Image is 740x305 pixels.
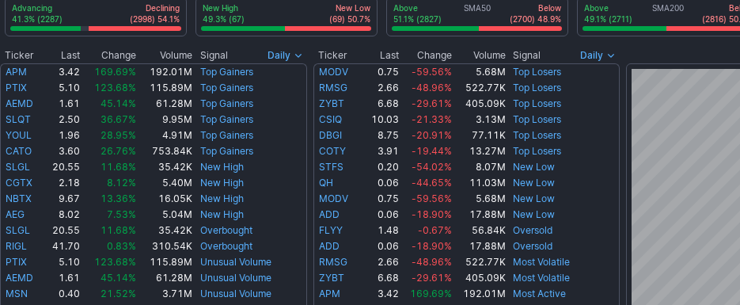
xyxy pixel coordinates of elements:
span: -20.91% [412,129,452,141]
p: 51.1% (2827) [393,13,442,25]
span: -18.90% [412,208,452,220]
p: 49.1% (2711) [584,13,632,25]
td: 17.88M [453,238,507,254]
a: APM [6,66,27,78]
span: -29.61% [412,272,452,284]
th: Volume [137,48,194,63]
span: 169.69% [94,66,136,78]
p: (2998) 54.1% [130,13,180,25]
td: 13.27M [453,143,507,159]
td: 0.06 [356,238,400,254]
a: YOUL [6,129,32,141]
a: New High [200,208,244,220]
a: QH [319,177,333,189]
span: 45.14% [101,272,136,284]
td: 192.01M [453,286,507,302]
td: 3.42 [44,63,81,80]
a: New Low [513,193,555,204]
td: 5.10 [44,254,81,270]
button: Signals interval [264,48,307,63]
span: 28.95% [101,129,136,141]
span: 123.68% [94,82,136,93]
td: 0.40 [44,286,81,302]
a: APM [319,288,340,299]
span: Daily [268,48,290,63]
a: ZYBT [319,272,344,284]
div: SMA50 [392,2,563,26]
span: Signal [513,49,541,62]
a: New Low [513,161,555,173]
a: Top Gainers [200,82,253,93]
td: 35.42K [137,223,194,238]
span: 36.67% [101,113,136,125]
td: 5.10 [44,80,81,96]
th: Volume [453,48,507,63]
td: 56.84K [453,223,507,238]
button: Signals interval [576,48,620,63]
th: Last [44,48,81,63]
a: Overbought [200,224,252,236]
p: 41.3% (2287) [12,13,63,25]
a: STFS [319,161,343,173]
td: 2.50 [44,112,81,128]
td: 5.68M [453,191,507,207]
td: 522.77K [453,254,507,270]
th: Last [356,48,400,63]
td: 1.96 [44,128,81,143]
a: Top Gainers [200,113,253,125]
a: RMSG [319,256,347,268]
a: CATO [6,145,32,157]
th: Change [81,48,136,63]
a: Top Losers [513,97,561,109]
span: 7.53% [107,208,136,220]
p: Above [584,2,632,13]
td: 0.75 [356,191,400,207]
a: ZYBT [319,97,344,109]
td: 115.89M [137,254,194,270]
a: NBTX [6,193,32,204]
td: 8.07M [453,159,507,175]
td: 2.66 [356,254,400,270]
p: New High [203,2,245,13]
td: 3.13M [453,112,507,128]
a: RMSG [319,82,347,93]
a: Oversold [513,224,552,236]
td: 17.88M [453,207,507,223]
td: 6.68 [356,270,400,286]
td: 61.28M [137,96,194,112]
td: 41.70 [44,238,81,254]
a: MODV [319,193,348,204]
span: -54.02% [412,161,452,173]
span: -18.90% [412,240,452,252]
a: AEMD [6,272,33,284]
span: -44.65% [412,177,452,189]
td: 0.06 [356,207,400,223]
td: 4.91M [137,128,194,143]
span: 45.14% [101,97,136,109]
a: Overbought [200,240,252,252]
p: Advancing [12,2,63,13]
p: New Low [329,2,370,13]
td: 5.68M [453,63,507,80]
a: Top Losers [513,129,561,141]
a: COTY [319,145,346,157]
span: 0.83% [107,240,136,252]
a: Top Losers [513,66,561,78]
a: Unusual Volume [200,288,271,299]
a: Unusual Volume [200,256,271,268]
td: 5.04M [137,207,194,223]
a: Top Losers [513,145,561,157]
a: Most Volatile [513,272,570,284]
td: 1.61 [44,96,81,112]
td: 0.20 [356,159,400,175]
span: 169.69% [410,288,452,299]
a: New Low [513,208,555,220]
span: -59.56% [412,66,452,78]
a: Top Gainers [200,97,253,109]
td: 20.55 [44,223,81,238]
td: 10.03 [356,112,400,128]
a: PTIX [6,82,27,93]
a: MODV [319,66,348,78]
td: 9.67 [44,191,81,207]
span: -48.96% [412,82,452,93]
